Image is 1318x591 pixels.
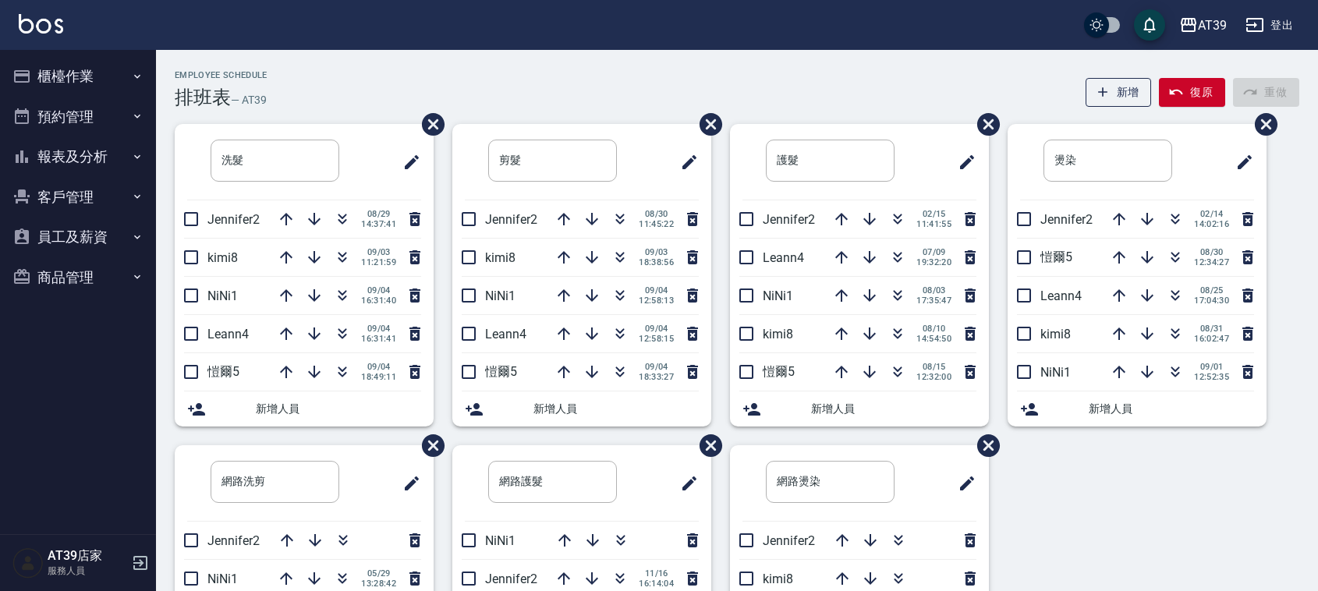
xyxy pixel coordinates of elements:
span: 13:28:42 [361,579,396,589]
span: 08/15 [916,362,951,372]
button: 復原 [1159,78,1225,107]
span: 刪除班表 [1243,101,1280,147]
span: 09/04 [361,362,396,372]
div: 新增人員 [1008,391,1267,426]
span: 14:54:50 [916,334,951,344]
button: 員工及薪資 [6,217,150,257]
span: 08/29 [361,209,396,219]
span: Jennifer2 [485,572,537,586]
span: 02/15 [916,209,951,219]
button: 客戶管理 [6,177,150,218]
span: 09/04 [639,285,674,295]
span: 修改班表的標題 [948,143,976,181]
span: 09/04 [639,324,674,334]
span: 修改班表的標題 [393,465,421,502]
span: 09/01 [1194,362,1229,372]
span: Jennifer2 [763,212,815,227]
h2: Employee Schedule [175,70,267,80]
span: 新增人員 [256,401,421,417]
span: 09/03 [639,247,674,257]
span: 修改班表的標題 [393,143,421,181]
span: 09/04 [361,324,396,334]
span: 16:02:47 [1194,334,1229,344]
p: 服務人員 [48,564,127,578]
span: 07/09 [916,247,951,257]
span: 08/03 [916,285,951,295]
span: 愷爾5 [1040,249,1072,264]
span: Jennifer2 [763,533,815,548]
span: 修改班表的標題 [671,465,699,502]
span: Leann4 [207,327,249,342]
span: 16:31:41 [361,334,396,344]
img: Logo [19,14,63,34]
span: 愷爾5 [207,364,239,379]
span: Leann4 [1040,288,1082,303]
input: 排版標題 [1043,140,1172,182]
h6: — AT39 [231,92,267,108]
span: 14:02:16 [1194,219,1229,229]
span: kimi8 [763,327,793,342]
button: 登出 [1239,11,1299,40]
span: 05/29 [361,568,396,579]
span: 09/04 [361,285,396,295]
span: NiNi1 [207,288,238,303]
input: 排版標題 [488,140,617,182]
button: 櫃檯作業 [6,56,150,97]
button: 新增 [1086,78,1152,107]
span: 修改班表的標題 [671,143,699,181]
button: AT39 [1173,9,1233,41]
button: 預約管理 [6,97,150,137]
span: 09/04 [639,362,674,372]
button: save [1134,9,1165,41]
span: kimi8 [1040,327,1071,342]
span: 11/16 [639,568,674,579]
span: Jennifer2 [207,533,260,548]
input: 排版標題 [211,140,339,182]
div: 新增人員 [730,391,989,426]
span: NiNi1 [485,288,516,303]
span: Jennifer2 [485,212,537,227]
span: 18:49:11 [361,372,396,382]
span: 16:31:40 [361,295,396,306]
span: 11:21:59 [361,257,396,267]
input: 排版標題 [488,461,617,503]
span: 刪除班表 [965,423,1002,469]
button: 報表及分析 [6,136,150,177]
span: 18:38:56 [639,257,674,267]
span: 愷爾5 [485,364,517,379]
button: 商品管理 [6,257,150,298]
span: NiNi1 [485,533,516,548]
span: 12:52:35 [1194,372,1229,382]
h5: AT39店家 [48,548,127,564]
span: 11:41:55 [916,219,951,229]
span: 新增人員 [1089,401,1254,417]
img: Person [12,547,44,579]
span: 刪除班表 [410,101,447,147]
span: 02/14 [1194,209,1229,219]
span: 19:32:20 [916,257,951,267]
span: 修改班表的標題 [948,465,976,502]
span: 新增人員 [811,401,976,417]
span: Jennifer2 [1040,212,1093,227]
span: kimi8 [485,250,516,265]
span: 18:33:27 [639,372,674,382]
span: 12:58:15 [639,334,674,344]
span: 08/30 [639,209,674,219]
span: 08/25 [1194,285,1229,295]
span: 14:37:41 [361,219,396,229]
span: 08/30 [1194,247,1229,257]
span: 刪除班表 [688,423,725,469]
span: 11:45:22 [639,219,674,229]
span: kimi8 [763,572,793,586]
span: 09/03 [361,247,396,257]
span: NiNi1 [207,572,238,586]
span: 16:14:04 [639,579,674,589]
h3: 排班表 [175,87,231,108]
div: 新增人員 [452,391,711,426]
span: 新增人員 [533,401,699,417]
span: NiNi1 [763,288,793,303]
span: 刪除班表 [410,423,447,469]
span: Leann4 [485,327,526,342]
span: Leann4 [763,250,804,265]
span: 08/10 [916,324,951,334]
